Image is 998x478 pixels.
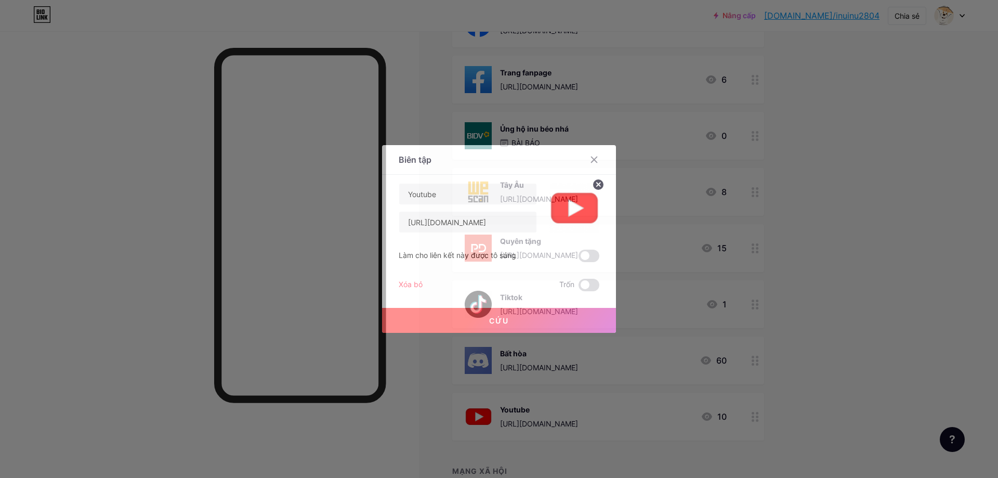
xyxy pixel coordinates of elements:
[399,280,423,289] font: Xóa bỏ
[489,316,509,325] font: Cứu
[399,184,536,204] input: Tiêu đề
[399,154,431,165] font: Biên tập
[399,251,516,260] font: Làm cho liên kết này được tô sáng
[549,183,599,233] img: liên kết_hình thu nhỏ
[559,280,574,289] font: Trốn
[382,308,616,333] button: Cứu
[399,212,536,232] input: URL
